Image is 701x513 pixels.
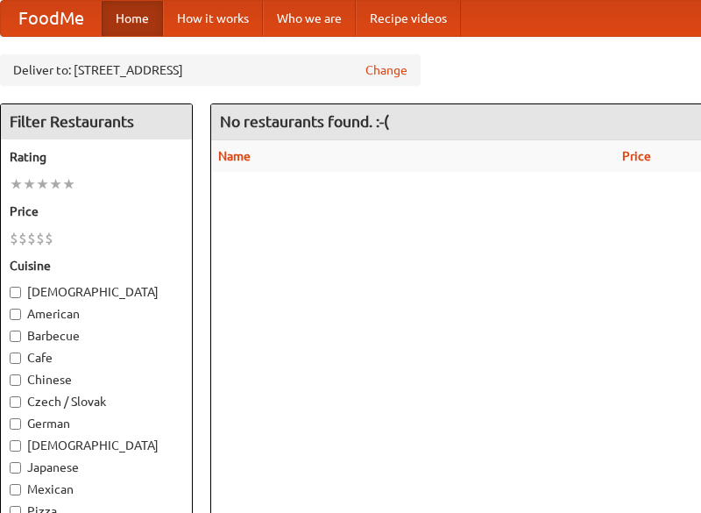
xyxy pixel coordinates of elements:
li: $ [18,229,27,248]
label: Barbecue [10,327,183,345]
a: Home [102,1,163,36]
label: American [10,305,183,323]
h5: Price [10,203,183,220]
a: Name [218,149,251,163]
input: [DEMOGRAPHIC_DATA] [10,287,21,298]
a: Price [622,149,651,163]
a: Recipe videos [356,1,461,36]
input: Barbecue [10,331,21,342]
h5: Rating [10,148,183,166]
label: Mexican [10,481,183,498]
input: Chinese [10,374,21,386]
input: Czech / Slovak [10,396,21,408]
input: German [10,418,21,430]
li: $ [45,229,53,248]
input: Japanese [10,462,21,474]
h5: Cuisine [10,257,183,274]
a: FoodMe [1,1,102,36]
li: ★ [49,175,62,194]
li: $ [27,229,36,248]
label: Chinese [10,371,183,388]
ng-pluralize: No restaurants found. :-( [220,113,389,130]
li: $ [36,229,45,248]
a: Change [365,61,407,79]
label: [DEMOGRAPHIC_DATA] [10,283,183,301]
label: Cafe [10,349,183,367]
input: Cafe [10,353,21,364]
label: Japanese [10,459,183,476]
label: Czech / Slovak [10,393,183,410]
label: German [10,415,183,432]
a: Who we are [263,1,356,36]
li: ★ [36,175,49,194]
input: Mexican [10,484,21,495]
li: ★ [23,175,36,194]
label: [DEMOGRAPHIC_DATA] [10,437,183,454]
input: [DEMOGRAPHIC_DATA] [10,440,21,452]
li: ★ [62,175,75,194]
a: How it works [163,1,263,36]
li: $ [10,229,18,248]
h4: Filter Restaurants [1,104,192,139]
input: American [10,309,21,320]
li: ★ [10,175,23,194]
